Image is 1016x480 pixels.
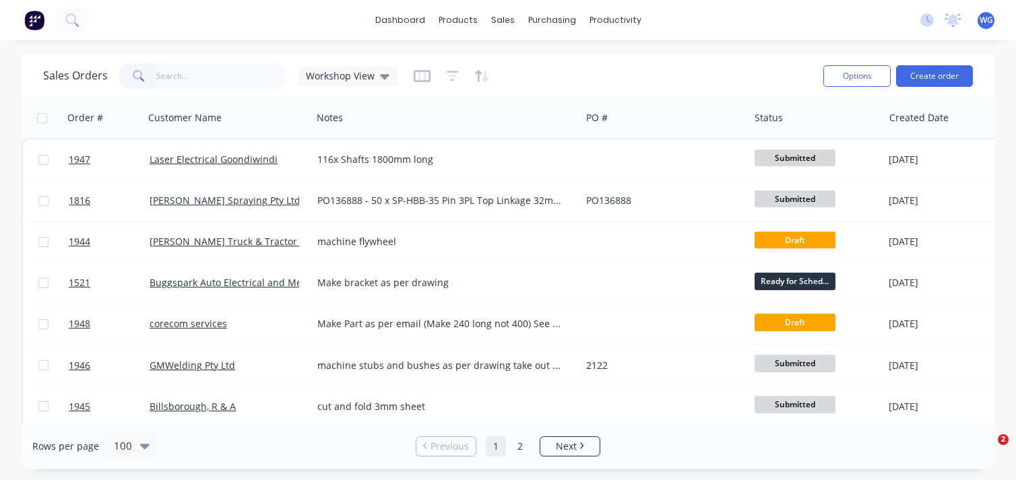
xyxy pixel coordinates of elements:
span: 1816 [69,194,90,207]
div: [DATE] [889,276,989,289]
a: Laser Electrical Goondiwindi [150,153,278,166]
span: 1948 [69,317,90,331]
span: Submitted [755,149,835,166]
iframe: Intercom live chat [970,434,1003,467]
div: cut and fold 3mm sheet [317,400,563,413]
span: Rows per page [32,440,99,453]
span: Ready for Sched... [755,273,835,289]
div: Notes [317,111,343,125]
div: PO136888 [586,194,736,207]
a: Previous page [416,440,476,453]
span: Previous [431,440,469,453]
div: [DATE] [889,400,989,413]
button: Options [823,65,891,87]
a: Next page [540,440,600,453]
div: purchasing [521,10,583,30]
a: 1521 [69,263,150,303]
div: sales [484,10,521,30]
a: 1816 [69,180,150,221]
div: 116x Shafts 1800mm long [317,153,563,166]
div: Make Part as per email (Make 240 long not 400) See [PERSON_NAME] [317,317,563,331]
span: 1945 [69,400,90,413]
a: 1945 [69,386,150,427]
div: [DATE] [889,194,989,207]
div: Status [755,111,783,125]
a: GMWelding Pty Ltd [150,359,235,372]
span: 1947 [69,153,90,166]
a: 1947 [69,139,150,180]
h1: Sales Orders [43,69,108,82]
a: corecom services [150,317,227,330]
span: 2 [998,434,1009,445]
a: [PERSON_NAME] Spraying Pty Ltd [150,194,300,207]
span: 1521 [69,276,90,289]
div: Customer Name [148,111,222,125]
div: [DATE] [889,359,989,372]
img: Factory [24,10,44,30]
input: Search... [156,63,288,90]
span: Draft [755,232,835,248]
a: 1948 [69,304,150,344]
div: Make bracket as per drawing [317,276,563,289]
ul: Pagination [410,436,606,456]
a: 1944 [69,221,150,262]
a: dashboard [369,10,432,30]
button: Create order [896,65,973,87]
div: 2122 [586,359,736,372]
div: productivity [583,10,648,30]
a: Page 2 [510,436,530,456]
div: Created Date [889,111,949,125]
a: 1946 [69,345,150,386]
a: [PERSON_NAME] Truck & Tractor Pty Ltd [150,235,330,248]
span: 1946 [69,359,90,372]
div: machine flywheel [317,235,563,248]
span: WG [980,14,993,26]
div: products [432,10,484,30]
a: Billsborough, R & A [150,400,236,413]
div: [DATE] [889,153,989,166]
span: Draft [755,314,835,331]
a: Buggspark Auto Electrical and Mechanical [150,276,340,289]
span: Workshop View [306,69,375,83]
div: Order # [67,111,103,125]
div: [DATE] [889,235,989,248]
div: machine stubs and bushes as per drawing take out key to 3/8 in [PERSON_NAME] and press and weld i... [317,359,563,372]
span: Next [556,440,577,453]
a: Page 1 is your current page [486,436,506,456]
div: PO # [586,111,608,125]
div: PO136888 - 50 x SP-HBB-35 Pin 3PL Top Linkage 32mm x 155mm 50 x SP-HBB-33 Pin 3PL Bottom Linkage ... [317,194,563,207]
span: Submitted [755,396,835,413]
div: [DATE] [889,317,989,331]
span: 1944 [69,235,90,248]
span: Submitted [755,191,835,207]
span: Submitted [755,355,835,372]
